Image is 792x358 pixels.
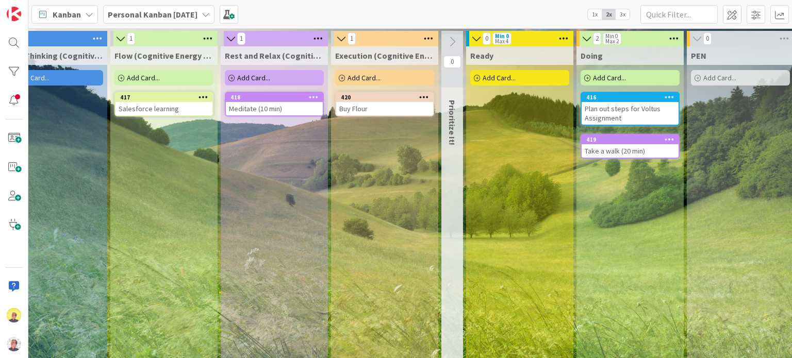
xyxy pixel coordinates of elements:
[348,32,356,45] span: 1
[483,73,516,82] span: Add Card...
[53,8,81,21] span: Kanban
[588,9,602,20] span: 1x
[582,102,679,125] div: Plan out steps for Voltus Assignment
[483,32,491,45] span: 0
[335,50,434,61] span: Execution (Cognitive Energy L-M)
[108,9,197,20] b: Personal Kanban [DATE]
[582,135,679,144] div: 419
[237,32,245,45] span: 1
[226,93,323,115] div: 418Meditate (10 min)
[336,93,433,102] div: 420
[225,50,324,61] span: Rest and Relax (Cognitive Energy L)
[586,136,679,143] div: 419
[115,93,212,115] div: 417Salesforce learning
[127,73,160,82] span: Add Card...
[335,92,434,116] a: 420Buy Flour
[582,93,679,125] div: 416Plan out steps for Voltus Assignment
[447,100,457,145] span: Prioritize It!
[640,5,718,24] input: Quick Filter...
[605,33,618,39] div: Min 0
[4,50,103,61] span: Deep Thinking (Cognitive Energy H)
[691,50,706,61] span: PEN
[336,102,433,115] div: Buy Flour
[115,102,212,115] div: Salesforce learning
[703,32,712,45] span: 0
[703,73,736,82] span: Add Card...
[593,73,626,82] span: Add Card...
[495,33,509,39] div: Min 0
[582,93,679,102] div: 416
[7,7,21,21] img: Visit kanbanzone.com
[225,92,324,116] a: 418Meditate (10 min)
[7,337,21,351] img: avatar
[226,93,323,102] div: 418
[115,93,212,102] div: 417
[582,135,679,158] div: 419Take a walk (20 min)
[348,73,381,82] span: Add Card...
[7,308,21,322] img: JW
[581,134,680,159] a: 419Take a walk (20 min)
[127,32,135,45] span: 1
[341,94,433,101] div: 420
[16,73,49,82] span: Add Card...
[443,56,461,68] span: 0
[495,39,508,44] div: Max 4
[470,50,493,61] span: Ready
[581,50,603,61] span: Doing
[593,32,601,45] span: 2
[336,93,433,115] div: 420Buy Flour
[226,102,323,115] div: Meditate (10 min)
[616,9,630,20] span: 3x
[581,92,680,126] a: 416Plan out steps for Voltus Assignment
[120,94,212,101] div: 417
[237,73,270,82] span: Add Card...
[586,94,679,101] div: 416
[582,144,679,158] div: Take a walk (20 min)
[114,50,213,61] span: Flow (Cognitive Energy M-H)
[605,39,619,44] div: Max 2
[114,92,213,116] a: 417Salesforce learning
[602,9,616,20] span: 2x
[230,94,323,101] div: 418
